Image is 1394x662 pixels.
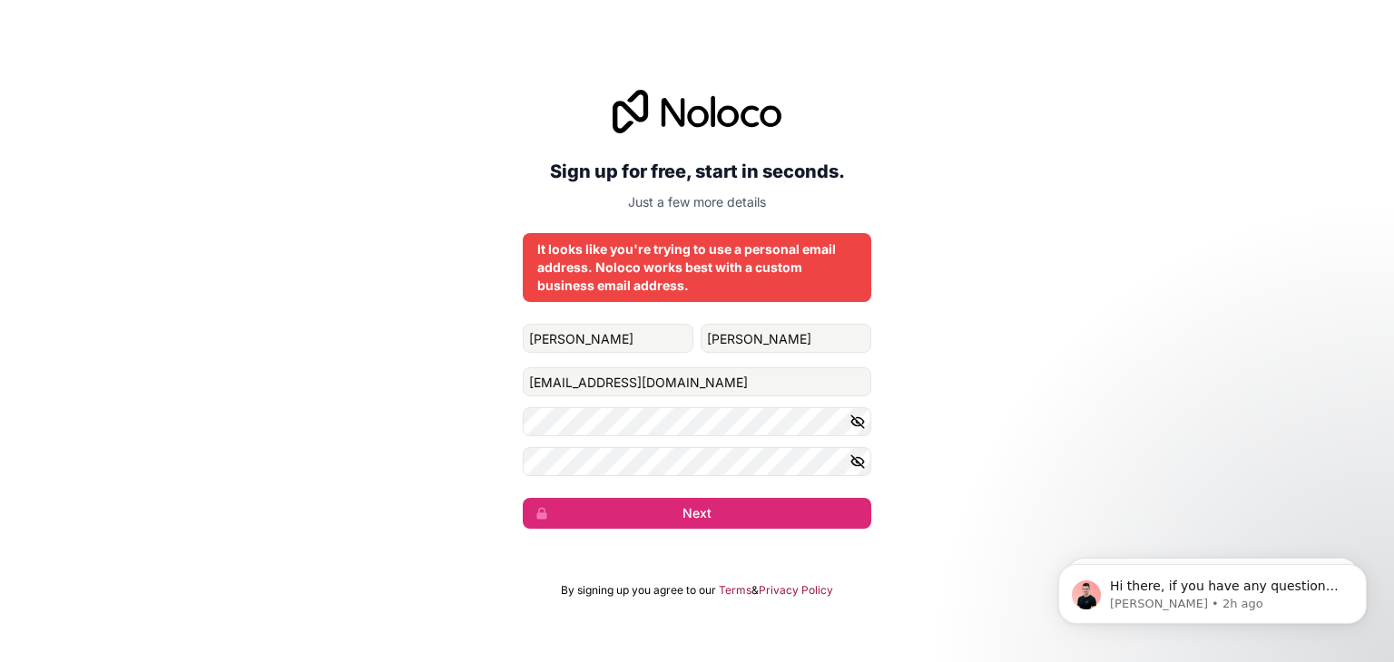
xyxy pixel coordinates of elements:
[537,240,857,295] div: It looks like you're trying to use a personal email address. Noloco works best with a custom busi...
[523,447,871,476] input: Confirm password
[523,155,871,188] h2: Sign up for free, start in seconds.
[523,367,871,396] input: Email address
[523,324,693,353] input: given-name
[523,193,871,211] p: Just a few more details
[701,324,871,353] input: family-name
[1031,526,1394,653] iframe: Intercom notifications message
[759,583,833,598] a: Privacy Policy
[719,583,751,598] a: Terms
[561,583,716,598] span: By signing up you agree to our
[751,583,759,598] span: &
[523,498,871,529] button: Next
[523,407,871,436] input: Password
